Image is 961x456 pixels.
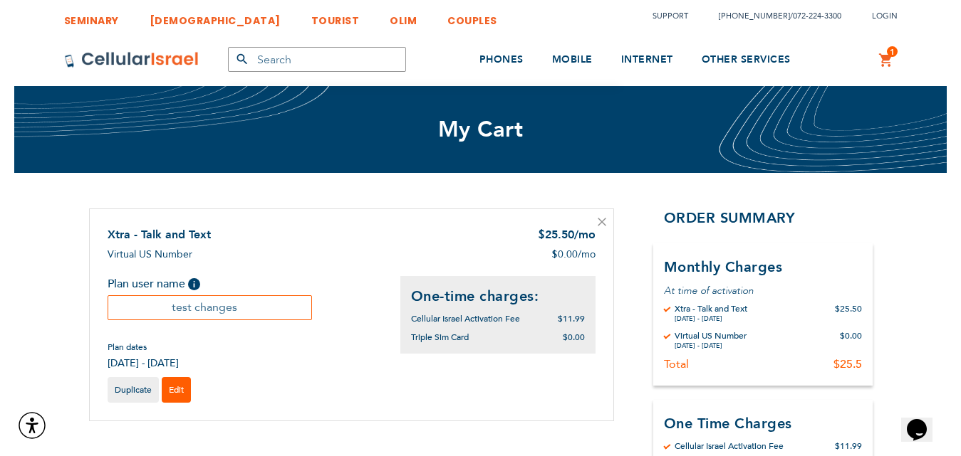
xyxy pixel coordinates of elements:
[702,33,791,87] a: OTHER SERVICES
[653,11,688,21] a: Support
[108,248,192,261] span: Virtual US Number
[169,384,184,396] span: Edit
[479,53,524,66] span: PHONES
[538,228,545,244] span: $
[621,53,673,66] span: INTERNET
[833,357,862,371] div: $25.5
[552,53,593,66] span: MOBILE
[574,227,596,243] span: /mo
[411,287,585,306] h2: One-time charges:
[719,11,790,21] a: [PHONE_NUMBER]
[621,33,673,87] a: INTERNET
[563,332,585,343] span: $0.00
[705,6,841,26] li: /
[150,4,281,30] a: [DEMOGRAPHIC_DATA]
[675,303,747,314] div: Xtra - Talk and Text
[578,248,596,262] span: /mo
[108,356,179,370] span: [DATE] - [DATE]
[664,258,862,277] h3: Monthly Charges
[675,440,784,452] div: Cellular Israel Activation Fee
[64,4,119,30] a: SEMINARY
[108,341,179,353] span: Plan dates
[108,276,185,292] span: Plan user name
[878,52,894,69] a: 1
[411,313,520,324] span: Cellular Israel Activation Fee
[115,384,152,396] span: Duplicate
[675,341,747,350] div: [DATE] - [DATE]
[188,278,200,290] span: Help
[108,377,159,403] a: Duplicate
[675,314,747,323] div: [DATE] - [DATE]
[664,284,862,297] p: At time of activation
[835,303,862,323] div: $25.50
[872,11,898,21] span: Login
[479,33,524,87] a: PHONES
[558,313,585,324] span: $11.99
[438,115,524,144] span: My Cart
[702,53,791,66] span: OTHER SERVICES
[551,248,558,262] span: $
[793,11,841,21] a: 072-224-3300
[64,51,199,68] img: Cellular Israel Logo
[664,414,862,433] h3: One Time Charges
[890,46,895,58] span: 1
[675,330,747,341] div: Virtual US Number
[162,377,191,403] a: Edit
[901,399,947,442] iframe: chat widget
[108,227,211,243] a: Xtra - Talk and Text
[311,4,360,30] a: TOURIST
[664,357,689,371] div: Total
[538,227,596,244] div: 25.50
[552,33,593,87] a: MOBILE
[835,440,862,452] div: $11.99
[840,330,862,350] div: $0.00
[411,332,469,343] span: Triple Sim Card
[551,248,596,262] div: 0.00
[447,4,497,30] a: COUPLES
[653,208,873,229] h2: Order Summary
[390,4,417,30] a: OLIM
[228,47,406,72] input: Search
